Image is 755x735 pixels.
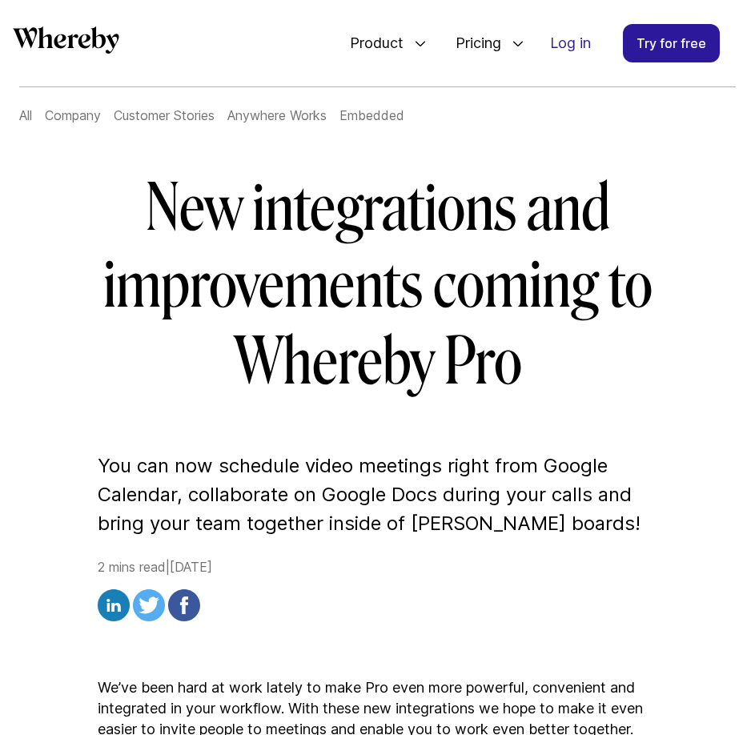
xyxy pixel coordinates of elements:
span: Pricing [440,17,505,70]
a: Whereby [13,26,119,59]
a: All [19,107,32,123]
img: facebook [168,589,200,621]
h1: New integrations and improvements coming to Whereby Pro [19,170,736,400]
img: twitter [133,589,165,621]
div: 2 mins read | [DATE] [98,557,658,626]
a: Log in [537,25,604,62]
a: Try for free [623,24,720,62]
svg: Whereby [13,26,119,54]
img: linkedin [98,589,130,621]
a: Company [45,107,101,123]
p: You can now schedule video meetings right from Google Calendar, collaborate on Google Docs during... [98,452,658,538]
a: Customer Stories [114,107,215,123]
span: Product [334,17,408,70]
a: Anywhere Works [227,107,327,123]
a: Embedded [339,107,404,123]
